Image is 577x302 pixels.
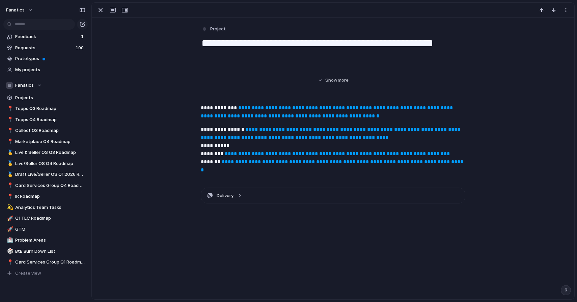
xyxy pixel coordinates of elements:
span: Analytics Team Tasks [15,204,85,211]
span: Draft Live/Seller OS Q1 2026 Roadmap [15,171,85,178]
a: 🎲BtB Burn Down List [3,246,88,256]
span: Topps Q4 Roadmap [15,116,85,123]
button: 📍 [6,116,13,123]
button: 📍 [6,193,13,200]
button: 🚀 [6,215,13,222]
button: 📍 [6,259,13,266]
span: Marketplace Q4 Roadmap [15,138,85,145]
div: 📍 [7,138,12,145]
span: Problem Areas [15,237,85,244]
button: 📍 [6,127,13,134]
button: 🏥 [6,237,13,244]
button: fanatics [3,5,36,16]
span: IR Roadmap [15,193,85,200]
a: Prototypes [3,54,88,64]
span: Create view [15,270,41,277]
span: BtB Burn Down List [15,248,85,255]
a: 📍Topps Q3 Roadmap [3,104,88,114]
div: 📍 [7,182,12,189]
a: 📍Topps Q4 Roadmap [3,115,88,125]
span: Card Services Group Q4 Roadmap [15,182,85,189]
a: Requests100 [3,43,88,53]
span: Card Services Group Q1 Roadmap [15,259,85,266]
div: 🚀 [7,215,12,222]
a: My projects [3,65,88,75]
a: 📍IR Roadmap [3,191,88,201]
div: 💫 [7,203,12,211]
div: 🥇 [7,149,12,157]
span: Prototypes [15,55,85,62]
span: Project [210,26,226,32]
a: 🚀GTM [3,224,88,235]
div: 📍 [7,105,12,113]
span: Q1 TLC Roadmap [15,215,85,222]
div: 📍 [7,116,12,123]
a: 📍Card Services Group Q4 Roadmap [3,181,88,191]
div: 📍 [7,193,12,200]
div: 📍 [7,258,12,266]
div: 🎲 [7,247,12,255]
div: 🥇 [7,171,12,179]
a: 💫Analytics Team Tasks [3,202,88,213]
button: 🥇 [6,171,13,178]
a: 📍Collect Q3 Roadmap [3,126,88,136]
span: Live & Seller OS Q3 Roadmap [15,149,85,156]
span: Topps Q3 Roadmap [15,105,85,112]
span: more [338,77,349,84]
button: Showmore [201,74,465,86]
span: Collect Q3 Roadmap [15,127,85,134]
a: 🥇Live/Seller OS Q4 Roadmap [3,159,88,169]
span: My projects [15,66,85,73]
a: 📍Card Services Group Q1 Roadmap [3,257,88,267]
button: Delivery [201,188,465,203]
button: Project [200,24,228,34]
span: Projects [15,94,85,101]
div: 🥇 [7,160,12,167]
button: 🚀 [6,226,13,233]
span: Requests [15,45,74,51]
div: 📍 [7,127,12,135]
span: fanatics [6,7,25,13]
span: 100 [76,45,85,51]
a: 🥇Live & Seller OS Q3 Roadmap [3,147,88,158]
button: 🥇 [6,149,13,156]
button: Create view [3,268,88,278]
a: Projects [3,93,88,103]
button: 📍 [6,138,13,145]
span: Live/Seller OS Q4 Roadmap [15,160,85,167]
span: GTM [15,226,85,233]
span: Show [325,77,337,84]
a: Feedback1 [3,32,88,42]
button: 💫 [6,204,13,211]
a: 📍Marketplace Q4 Roadmap [3,137,88,147]
span: Feedback [15,33,79,40]
button: Fanatics [3,80,88,90]
a: 🏥Problem Areas [3,235,88,245]
span: Fanatics [15,82,34,89]
a: 🥇Draft Live/Seller OS Q1 2026 Roadmap [3,169,88,180]
button: 🎲 [6,248,13,255]
div: 🚀 [7,225,12,233]
span: 1 [81,33,85,40]
button: 📍 [6,105,13,112]
a: 🚀Q1 TLC Roadmap [3,213,88,223]
button: 🥇 [6,160,13,167]
button: 📍 [6,182,13,189]
div: 🏥 [7,237,12,244]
